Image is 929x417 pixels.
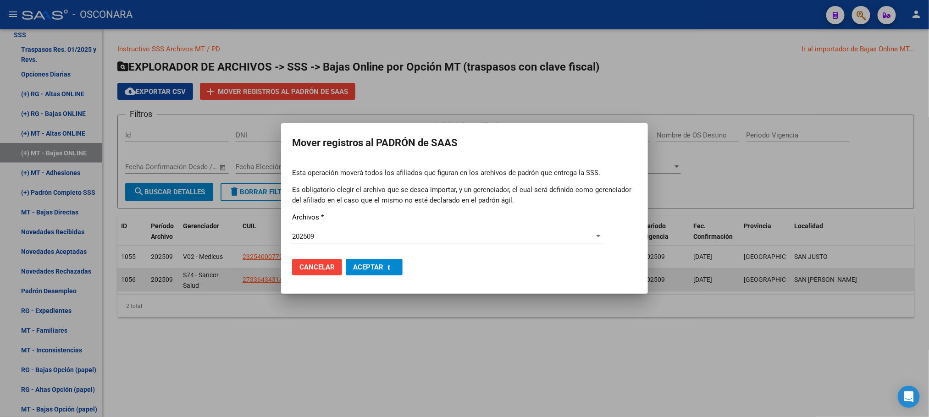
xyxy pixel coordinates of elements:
[346,259,403,275] button: Aceptar
[353,263,383,271] span: Aceptar
[292,232,314,241] span: 202509
[292,212,637,223] p: Archivos *
[292,259,342,275] button: Cancelar
[299,263,335,271] span: Cancelar
[292,168,637,178] p: Esta operación moverá todos los afiliados que figuran en los archivos de padrón que entrega la SSS.
[292,185,637,205] p: Es obligatorio elegir el archivo que se desea importar, y un gerenciador, el cual será definido c...
[292,134,637,152] h2: Mover registros al PADRÓN de SAAS
[898,386,920,408] div: Open Intercom Messenger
